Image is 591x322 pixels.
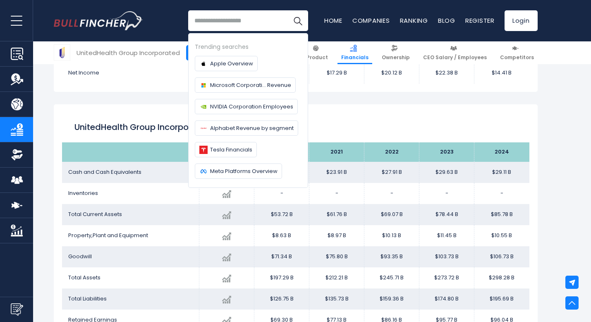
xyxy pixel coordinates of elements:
[400,16,428,25] a: Ranking
[210,81,291,89] span: Microsoft Corporati... Revenue
[474,183,529,204] td: -
[438,16,455,25] a: Blog
[195,77,296,93] a: Microsoft Corporati... Revenue
[419,246,474,267] td: $103.73 B
[11,149,23,161] img: Ownership
[254,267,309,288] td: $197.29 B
[199,81,208,89] img: Company logo
[199,124,208,132] img: Company logo
[54,45,70,60] img: UNH logo
[505,10,538,31] a: Login
[254,246,309,267] td: $71.34 B
[68,274,100,281] span: Total Assets
[186,45,201,60] a: +
[474,246,529,267] td: $106.73 B
[474,267,529,288] td: $298.28 B
[68,210,122,218] span: Total Current Assets
[423,54,487,61] span: CEO Salary / Employees
[465,16,495,25] a: Register
[364,183,419,204] td: -
[254,288,309,310] td: $126.75 B
[254,204,309,225] td: $53.72 B
[378,41,414,64] a: Ownership
[68,69,99,77] span: Net Income
[500,54,534,61] span: Competitors
[254,225,309,246] td: $8.63 B
[364,62,419,84] td: $20.12 B
[199,146,208,154] img: Company logo
[382,54,410,61] span: Ownership
[352,16,390,25] a: Companies
[195,42,301,52] div: Trending searches
[210,167,278,175] span: Meta Platforms Overview
[419,204,474,225] td: $78.44 B
[77,48,180,58] div: UnitedHealth Group Incorporated
[474,142,529,162] th: 2024
[364,162,419,183] td: $27.91 B
[364,204,419,225] td: $69.07 B
[309,162,364,183] td: $23.91 B
[309,183,364,204] td: -
[195,56,258,71] a: Apple Overview
[419,142,474,162] th: 2023
[419,267,474,288] td: $273.72 B
[364,225,419,246] td: $10.13 B
[474,162,529,183] td: $29.11 B
[74,121,517,133] h2: UnitedHealth Group Incorporated's Balance Sheet
[195,120,298,136] a: Alphabet Revenue by segment
[68,231,148,239] span: Property,Plant and Equipment
[309,288,364,310] td: $135.73 B
[419,183,474,204] td: -
[474,62,529,84] td: $14.41 B
[419,162,474,183] td: $29.63 B
[364,267,419,288] td: $245.71 B
[309,204,364,225] td: $61.76 B
[68,168,141,176] span: Cash and Cash Equivalents
[364,288,419,310] td: $159.36 B
[199,60,208,68] img: Company logo
[210,124,294,132] span: Alphabet Revenue by segment
[309,142,364,162] th: 2021
[309,225,364,246] td: $8.97 B
[309,246,364,267] td: $75.80 B
[364,142,419,162] th: 2022
[68,189,98,197] span: Inventories
[419,41,491,64] a: CEO Salary / Employees
[210,145,252,154] span: Tesla Financials
[341,54,368,61] span: Financials
[199,103,208,111] img: Company logo
[324,16,342,25] a: Home
[364,246,419,267] td: $93.35 B
[337,41,372,64] a: Financials
[195,99,298,114] a: NVIDIA Corporation Employees
[496,41,538,64] a: Competitors
[306,54,328,61] span: Product
[68,252,92,260] span: Goodwill
[254,183,309,204] td: -
[419,288,474,310] td: $174.80 B
[303,41,332,64] a: Product
[210,59,253,68] span: Apple Overview
[210,102,293,111] span: NVIDIA Corporation Employees
[54,11,143,30] a: Go to homepage
[54,11,143,30] img: Bullfincher logo
[474,288,529,310] td: $195.69 B
[474,204,529,225] td: $85.78 B
[195,163,282,179] a: Meta Platforms Overview
[309,267,364,288] td: $212.21 B
[68,295,107,303] span: Total Liabilities
[287,10,308,31] button: Search
[195,142,257,157] a: Tesla Financials
[309,62,364,84] td: $17.29 B
[419,62,474,84] td: $22.38 B
[419,225,474,246] td: $11.45 B
[199,167,208,175] img: Company logo
[474,225,529,246] td: $10.55 B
